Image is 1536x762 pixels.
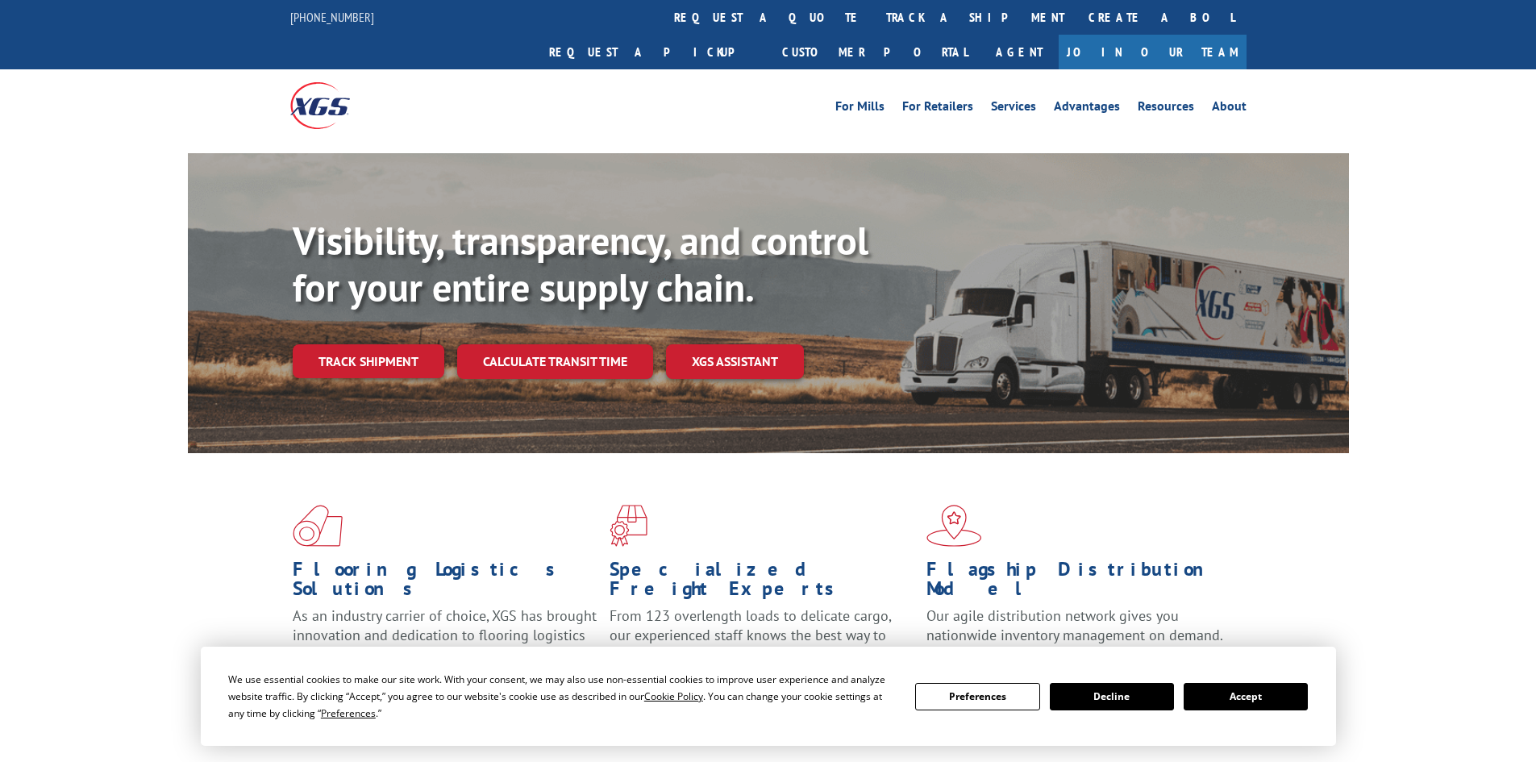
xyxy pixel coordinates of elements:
a: Request a pickup [537,35,770,69]
a: [PHONE_NUMBER] [290,9,374,25]
a: Services [991,100,1036,118]
button: Preferences [915,683,1039,710]
a: About [1212,100,1247,118]
a: For Mills [835,100,885,118]
img: xgs-icon-focused-on-flooring-red [610,505,647,547]
a: Advantages [1054,100,1120,118]
h1: Flooring Logistics Solutions [293,560,597,606]
span: Cookie Policy [644,689,703,703]
div: Cookie Consent Prompt [201,647,1336,746]
div: We use essential cookies to make our site work. With your consent, we may also use non-essential ... [228,671,896,722]
a: Calculate transit time [457,344,653,379]
h1: Flagship Distribution Model [926,560,1231,606]
span: Preferences [321,706,376,720]
span: As an industry carrier of choice, XGS has brought innovation and dedication to flooring logistics... [293,606,597,664]
img: xgs-icon-total-supply-chain-intelligence-red [293,505,343,547]
b: Visibility, transparency, and control for your entire supply chain. [293,215,868,312]
button: Decline [1050,683,1174,710]
p: From 123 overlength loads to delicate cargo, our experienced staff knows the best way to move you... [610,606,914,678]
a: Customer Portal [770,35,980,69]
h1: Specialized Freight Experts [610,560,914,606]
img: xgs-icon-flagship-distribution-model-red [926,505,982,547]
a: Agent [980,35,1059,69]
a: For Retailers [902,100,973,118]
a: XGS ASSISTANT [666,344,804,379]
button: Accept [1184,683,1308,710]
span: Our agile distribution network gives you nationwide inventory management on demand. [926,606,1223,644]
a: Track shipment [293,344,444,378]
a: Join Our Team [1059,35,1247,69]
a: Resources [1138,100,1194,118]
